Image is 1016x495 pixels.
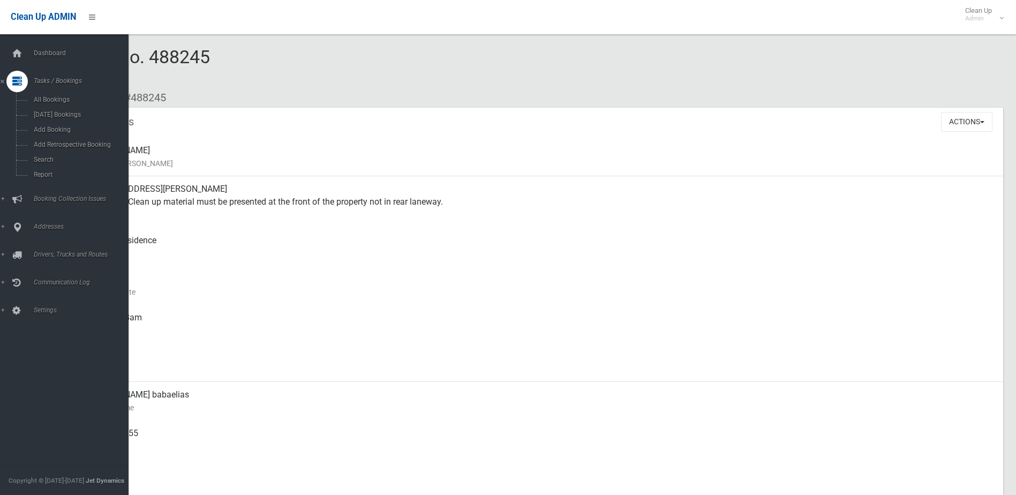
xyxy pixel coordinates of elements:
[31,251,137,258] span: Drivers, Trucks and Routes
[86,247,995,260] small: Pickup Point
[86,305,995,343] div: [DATE] 7:18am
[31,279,137,286] span: Communication Log
[965,14,992,22] small: Admin
[9,477,84,484] span: Copyright © [DATE]-[DATE]
[86,343,995,382] div: [DATE]
[31,126,127,133] span: Add Booking
[86,440,995,453] small: Mobile
[11,12,76,22] span: Clean Up ADMIN
[86,477,124,484] strong: Jet Dynamics
[86,382,995,421] div: [PERSON_NAME] babaelias
[86,266,995,305] div: [DATE]
[47,46,210,88] span: Booking No. 488245
[86,286,995,298] small: Collection Date
[31,77,137,85] span: Tasks / Bookings
[31,49,137,57] span: Dashboard
[117,88,166,108] li: #488245
[86,228,995,266] div: Front of Residence
[31,156,127,163] span: Search
[86,208,995,221] small: Address
[941,112,992,132] button: Actions
[31,306,137,314] span: Settings
[31,223,137,230] span: Addresses
[86,157,995,170] small: Name of [PERSON_NAME]
[86,324,995,337] small: Collected At
[31,111,127,118] span: [DATE] Bookings
[86,363,995,376] small: Zone
[86,176,995,228] div: [STREET_ADDRESS][PERSON_NAME] Note: Clean up material must be presented at the front of the prope...
[31,141,127,148] span: Add Retrospective Booking
[86,138,995,176] div: [PERSON_NAME]
[86,421,995,459] div: 0466 885 955
[960,6,1003,22] span: Clean Up
[31,96,127,103] span: All Bookings
[86,478,995,491] small: Landline
[31,171,127,178] span: Report
[86,401,995,414] small: Contact Name
[31,195,137,202] span: Booking Collection Issues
